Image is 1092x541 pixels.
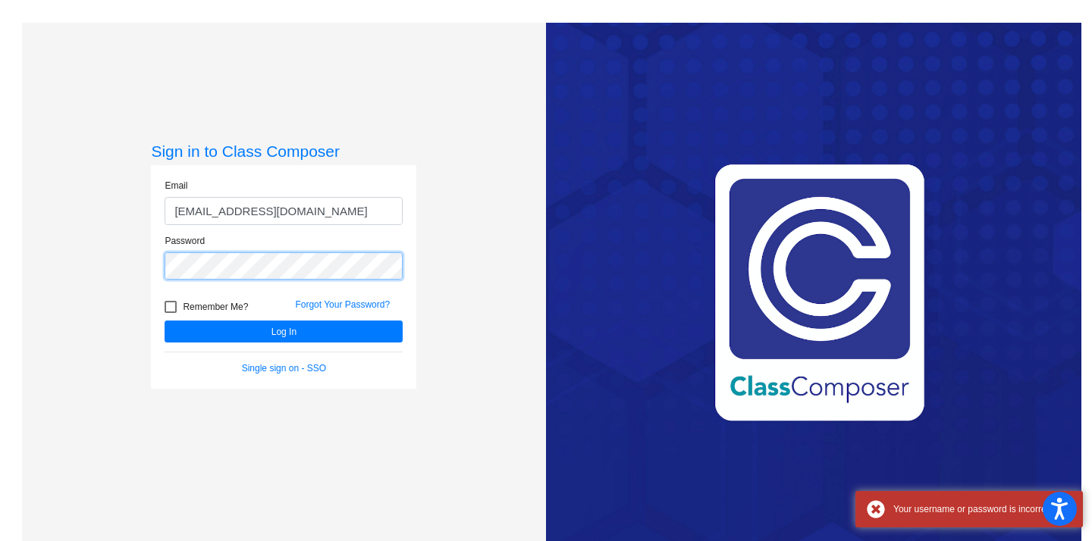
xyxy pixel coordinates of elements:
h3: Sign in to Class Composer [151,142,416,161]
span: Remember Me? [183,298,248,316]
a: Single sign on - SSO [242,363,326,374]
div: Your username or password is incorrect [893,502,1072,516]
button: Log In [165,321,403,342]
label: Password [165,234,205,248]
label: Email [165,179,187,192]
a: Forgot Your Password? [295,299,390,310]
